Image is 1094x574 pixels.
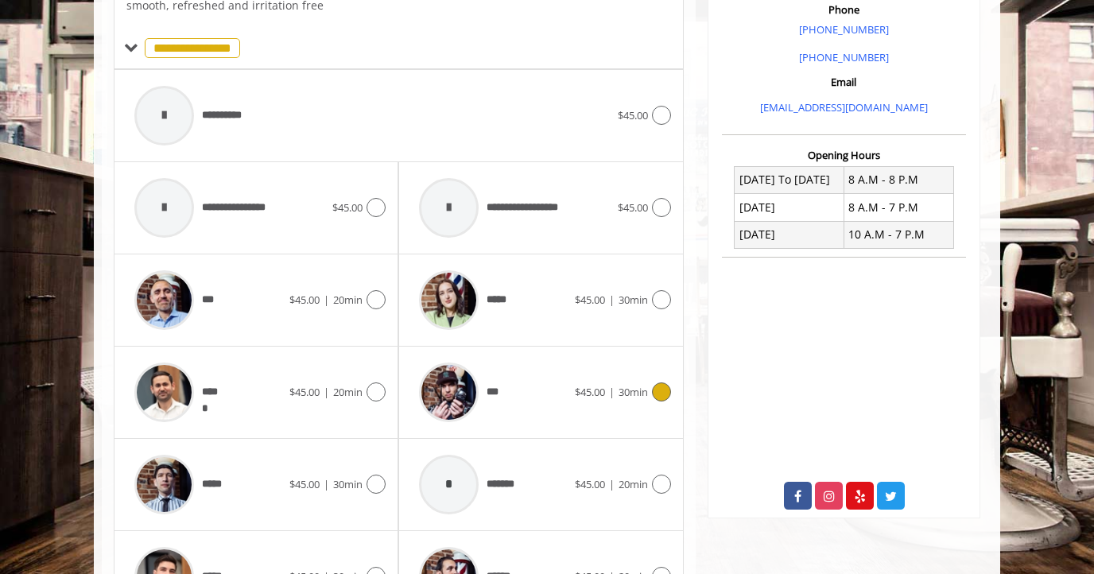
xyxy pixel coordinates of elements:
td: [DATE] [735,194,844,221]
span: $45.00 [618,108,648,122]
span: | [609,477,615,491]
a: [PHONE_NUMBER] [799,50,889,64]
span: $45.00 [575,477,605,491]
span: 20min [619,477,648,491]
td: [DATE] [735,221,844,248]
a: [EMAIL_ADDRESS][DOMAIN_NAME] [760,100,928,114]
td: 10 A.M - 7 P.M [844,221,953,248]
a: [PHONE_NUMBER] [799,22,889,37]
span: $45.00 [575,385,605,399]
span: | [324,385,329,399]
span: $45.00 [289,477,320,491]
span: 30min [333,477,363,491]
span: | [609,293,615,307]
span: | [324,293,329,307]
td: 8 A.M - 7 P.M [844,194,953,221]
td: 8 A.M - 8 P.M [844,166,953,193]
span: $45.00 [332,200,363,215]
h3: Email [726,76,962,87]
span: | [609,385,615,399]
span: $45.00 [575,293,605,307]
span: 30min [619,385,648,399]
span: $45.00 [289,293,320,307]
span: $45.00 [618,200,648,215]
span: 30min [619,293,648,307]
h3: Phone [726,4,962,15]
span: $45.00 [289,385,320,399]
span: 20min [333,293,363,307]
h3: Opening Hours [722,149,966,161]
span: 20min [333,385,363,399]
span: | [324,477,329,491]
td: [DATE] To [DATE] [735,166,844,193]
